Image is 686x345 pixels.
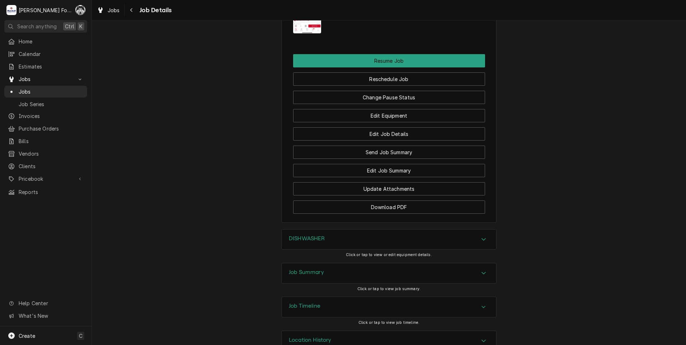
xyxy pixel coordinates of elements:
div: Button Group Row [293,67,485,86]
div: DISHWASHER [281,229,497,250]
div: Button Group Row [293,177,485,195]
div: Button Group Row [293,122,485,141]
div: [PERSON_NAME] Food Equipment Service [19,6,71,14]
div: Button Group [293,54,485,214]
span: Estimates [19,63,84,70]
button: Update Attachments [293,182,485,195]
button: Edit Equipment [293,109,485,122]
div: Button Group Row [293,86,485,104]
a: Go to Jobs [4,73,87,85]
div: Job Timeline [281,297,497,317]
div: Button Group Row [293,54,485,67]
a: Clients [4,160,87,172]
div: Button Group Row [293,159,485,177]
span: Calendar [19,50,84,58]
a: Go to Pricebook [4,173,87,185]
div: Accordion Header [282,263,496,283]
a: Vendors [4,148,87,160]
span: Ctrl [65,23,74,30]
div: Button Group Row [293,141,485,159]
span: Jobs [19,88,84,95]
span: Job Details [137,5,172,15]
a: Home [4,36,87,47]
a: Go to Help Center [4,297,87,309]
button: Reschedule Job [293,72,485,86]
span: C [79,332,83,340]
span: Home [19,38,84,45]
span: Click or tap to view or edit equipment details. [346,252,432,257]
a: Jobs [94,4,123,16]
a: Jobs [4,86,87,98]
a: Bills [4,135,87,147]
div: M [6,5,17,15]
span: Invoices [19,112,84,120]
span: What's New [19,312,83,320]
a: Reports [4,186,87,198]
span: Search anything [17,23,57,30]
div: C( [75,5,85,15]
span: Job Series [19,100,84,108]
span: Jobs [108,6,120,14]
button: Resume Job [293,54,485,67]
button: Edit Job Summary [293,164,485,177]
span: K [79,23,83,30]
span: Click or tap to view job summary. [357,287,420,291]
span: Help Center [19,299,83,307]
h3: Job Timeline [289,303,320,309]
a: Purchase Orders [4,123,87,134]
span: Click or tap to view job timeline. [358,320,419,325]
div: Accordion Header [282,297,496,317]
a: Calendar [4,48,87,60]
button: Send Job Summary [293,146,485,159]
div: Job Summary [281,263,497,284]
h3: DISHWASHER [289,235,325,242]
button: Edit Job Details [293,127,485,141]
span: Reports [19,188,84,196]
button: Accordion Details Expand Trigger [282,263,496,283]
div: Accordion Header [282,230,496,250]
span: Create [19,333,35,339]
div: Marshall Food Equipment Service's Avatar [6,5,17,15]
span: Clients [19,162,84,170]
h3: Location History [289,337,332,344]
button: Accordion Details Expand Trigger [282,230,496,250]
span: Bills [19,137,84,145]
button: Accordion Details Expand Trigger [282,297,496,317]
a: Estimates [4,61,87,72]
button: Change Pause Status [293,91,485,104]
span: Pricebook [19,175,73,183]
span: Jobs [19,75,73,83]
div: Button Group Row [293,195,485,214]
div: Button Group Row [293,104,485,122]
h3: Job Summary [289,269,324,276]
button: Search anythingCtrlK [4,20,87,33]
button: Navigate back [126,4,137,16]
a: Job Series [4,98,87,110]
span: Purchase Orders [19,125,84,132]
a: Go to What's New [4,310,87,322]
button: Download PDF [293,200,485,214]
span: Vendors [19,150,84,157]
a: Invoices [4,110,87,122]
div: Chris Murphy (103)'s Avatar [75,5,85,15]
